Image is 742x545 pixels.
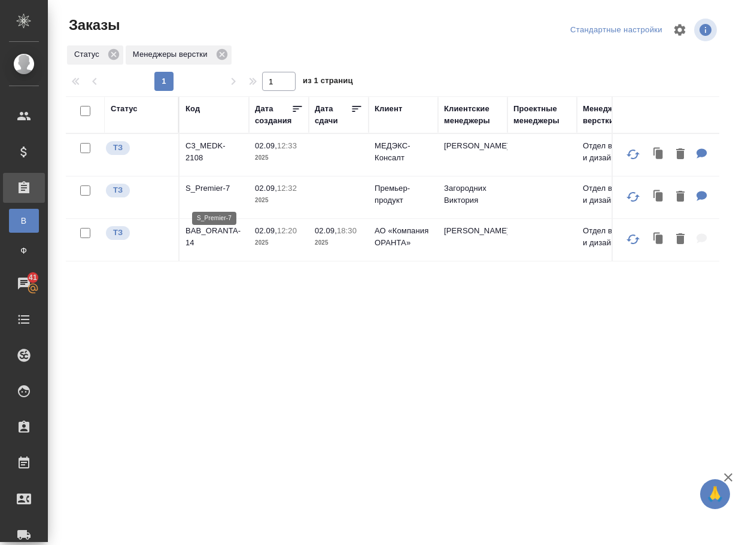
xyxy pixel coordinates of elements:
button: Удалить [670,227,691,252]
p: 12:33 [277,141,297,150]
td: Загородних Виктория [438,176,507,218]
p: Статус [74,48,104,60]
p: МЕДЭКС-Консалт [375,140,432,164]
span: Заказы [66,16,120,35]
p: Отдел верстки и дизайна [583,225,640,249]
p: ТЗ [113,227,123,239]
button: Клонировать [647,185,670,209]
p: ТЗ [113,142,123,154]
p: 02.09, [255,184,277,193]
div: split button [567,21,665,39]
div: Выставляет КМ при отправке заказа на расчет верстке (для тикета) или для уточнения сроков на прои... [105,140,172,156]
td: [PERSON_NAME] [438,134,507,176]
button: Клонировать [647,142,670,167]
span: 41 [22,272,44,284]
p: 12:32 [277,184,297,193]
p: Отдел верстки и дизайна [583,182,640,206]
div: Статус [111,103,138,115]
span: Ф [15,245,33,257]
a: Ф [9,239,39,263]
p: 2025 [255,237,303,249]
div: Менеджеры верстки [583,103,640,127]
button: Удалить [670,185,691,209]
p: BAB_ORANTA-14 [185,225,243,249]
div: Клиент [375,103,402,115]
p: 18:30 [337,226,357,235]
a: 41 [3,269,45,299]
div: Выставляет КМ при отправке заказа на расчет верстке (для тикета) или для уточнения сроков на прои... [105,182,172,199]
td: [PERSON_NAME] [438,219,507,261]
p: 02.09, [255,226,277,235]
p: 2025 [315,237,363,249]
span: Настроить таблицу [665,16,694,44]
div: Выставляет КМ при отправке заказа на расчет верстке (для тикета) или для уточнения сроков на прои... [105,225,172,241]
p: 12:20 [277,226,297,235]
div: Код [185,103,200,115]
p: C3_MEDK-2108 [185,140,243,164]
p: АО «Компания ОРАНТА» [375,225,432,249]
button: Обновить [619,182,647,211]
span: 🙏 [705,482,725,507]
button: Обновить [619,140,647,169]
div: Дата создания [255,103,291,127]
span: из 1 страниц [303,74,353,91]
p: 2025 [255,194,303,206]
div: Дата сдачи [315,103,351,127]
p: 2025 [255,152,303,164]
p: 02.09, [255,141,277,150]
p: S_Premier-7 [185,182,243,194]
p: Отдел верстки и дизайна [583,140,640,164]
a: В [9,209,39,233]
span: В [15,215,33,227]
div: Менеджеры верстки [126,45,232,65]
div: Статус [67,45,123,65]
div: Проектные менеджеры [513,103,571,127]
button: Клонировать [647,227,670,252]
p: ТЗ [113,184,123,196]
button: Удалить [670,142,691,167]
button: 🙏 [700,479,730,509]
span: Посмотреть информацию [694,19,719,41]
div: Клиентские менеджеры [444,103,501,127]
p: 02.09, [315,226,337,235]
button: Обновить [619,225,647,254]
p: Менеджеры верстки [133,48,212,60]
p: Премьер-продукт [375,182,432,206]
